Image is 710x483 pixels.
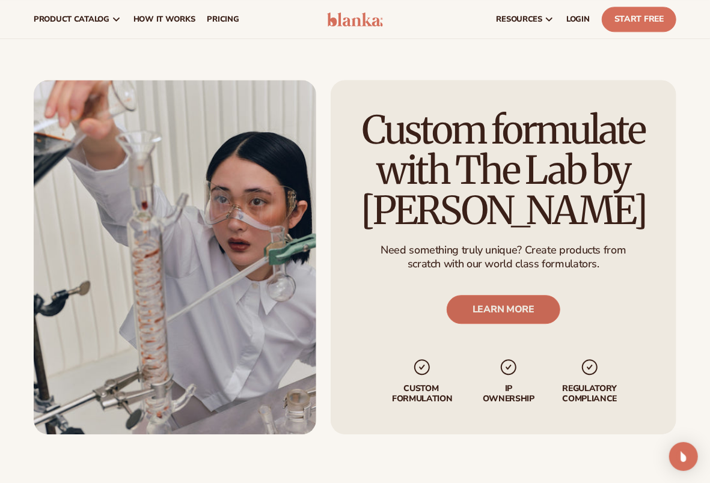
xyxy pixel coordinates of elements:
a: Start Free [602,7,676,32]
div: Open Intercom Messenger [669,442,698,471]
img: checkmark_svg [580,357,599,377]
img: logo [327,12,384,26]
img: checkmark_svg [499,357,518,377]
img: Female scientist in chemistry lab. [34,80,316,434]
span: LOGIN [566,14,590,24]
span: resources [497,14,542,24]
p: scratch with our world class formulators. [381,257,626,271]
p: IP Ownership [478,384,539,404]
span: product catalog [34,14,109,24]
p: Custom formulation [385,384,460,404]
p: Need something truly unique? Create products from [381,243,626,257]
span: How It Works [133,14,195,24]
span: pricing [207,14,239,24]
h2: Custom formulate with The Lab by [PERSON_NAME] [349,110,658,231]
img: checkmark_svg [413,357,432,377]
p: regulatory compliance [557,384,622,404]
a: LEARN MORE [447,295,560,324]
